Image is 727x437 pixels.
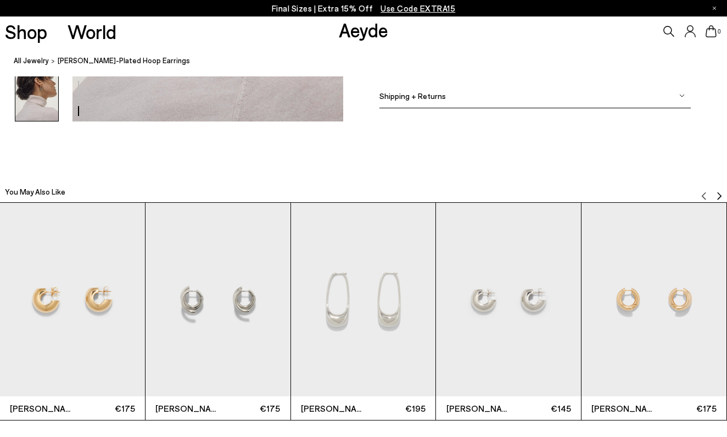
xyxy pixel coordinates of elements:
[591,402,654,415] span: [PERSON_NAME]
[10,402,72,415] span: [PERSON_NAME] Medium
[581,202,727,421] div: 5 / 6
[436,203,581,396] img: Alma Small Palladium-Plated Earrings
[146,202,291,421] div: 2 / 6
[700,191,708,200] img: svg%3E
[581,203,726,420] a: [PERSON_NAME] €175
[436,203,581,420] a: [PERSON_NAME] €145
[5,186,65,197] h2: You May Also Like
[379,91,446,101] span: Shipping + Returns
[218,401,281,415] span: €175
[446,402,509,415] span: [PERSON_NAME]
[706,25,717,37] a: 0
[700,184,708,200] button: Previous slide
[679,93,685,98] img: svg%3E
[363,401,426,415] span: €195
[508,401,571,415] span: €145
[146,203,290,420] a: [PERSON_NAME] €175
[715,184,724,200] button: Next slide
[72,401,135,415] span: €175
[301,402,363,415] span: [PERSON_NAME]
[14,46,727,76] nav: breadcrumb
[715,191,724,200] img: svg%3E
[581,203,726,396] img: Clyde 18kt Gold-Plated Hoop Earrings
[291,203,436,420] a: [PERSON_NAME] €195
[146,203,290,396] img: Dillon Palladium-Plated Hoop Earrings
[14,55,49,67] a: All Jewelry
[381,3,455,13] span: Navigate to /collections/ss25-final-sizes
[272,2,456,15] p: Final Sizes | Extra 15% Off
[58,55,190,67] span: [PERSON_NAME]-Plated Hoop Earrings
[436,202,581,421] div: 4 / 6
[291,202,437,421] div: 3 / 6
[339,18,388,41] a: Aeyde
[5,22,47,41] a: Shop
[68,22,116,41] a: World
[15,64,58,121] img: Elias Palladium-Plated Hoop Earrings - Image 3
[291,203,436,396] img: Eleanora Palladium-Plated Hoop Earrings
[155,402,218,415] span: [PERSON_NAME]
[717,29,722,35] span: 0
[654,401,717,415] span: €175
